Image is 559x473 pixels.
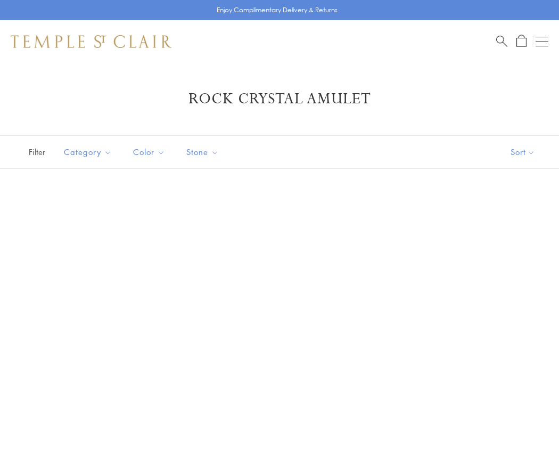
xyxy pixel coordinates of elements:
[487,136,559,168] button: Show sort by
[217,5,338,15] p: Enjoy Complimentary Delivery & Returns
[56,140,120,164] button: Category
[11,35,171,48] img: Temple St. Clair
[536,35,548,48] button: Open navigation
[178,140,227,164] button: Stone
[59,145,120,159] span: Category
[125,140,173,164] button: Color
[128,145,173,159] span: Color
[27,89,532,109] h1: Rock Crystal Amulet
[181,145,227,159] span: Stone
[496,35,507,48] a: Search
[516,35,527,48] a: Open Shopping Bag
